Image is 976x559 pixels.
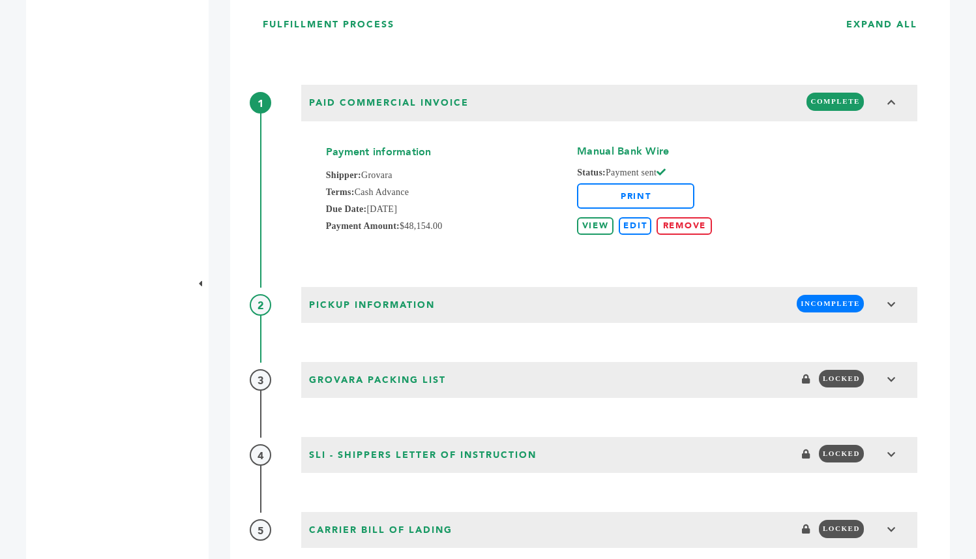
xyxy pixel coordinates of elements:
[577,134,764,165] h4: Manual Bank Wire
[326,135,513,166] h4: Payment information
[326,168,513,183] span: Grovara
[326,219,513,234] span: $48,154.00
[819,445,864,462] span: LOCKED
[305,445,540,466] span: SLI - Shippers Letter of Instruction
[846,18,917,31] h3: EXPAND ALL
[305,295,439,316] span: Pickup Information
[577,168,606,177] strong: Status:
[577,165,764,180] span: Payment sent
[819,520,864,537] span: LOCKED
[305,370,450,391] span: Grovara Packing List
[305,93,473,113] span: Paid Commercial Invoice
[305,520,456,541] span: Carrier Bill of Lading
[326,202,513,217] span: [DATE]
[619,217,651,235] label: EDIT
[326,187,355,197] strong: Terms:
[326,170,361,180] strong: Shipper:
[326,221,400,231] strong: Payment Amount:
[819,370,864,387] span: LOCKED
[263,18,394,31] h3: FULFILLMENT PROCESS
[577,183,694,209] a: Print
[806,93,864,110] span: COMPLETE
[577,217,614,235] a: VIEW
[326,204,367,214] strong: Due Date:
[797,295,864,312] span: INCOMPLETE
[326,185,513,200] span: Cash Advance
[657,217,712,235] a: REMOVE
